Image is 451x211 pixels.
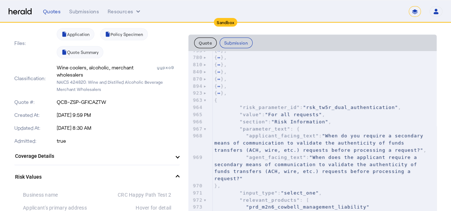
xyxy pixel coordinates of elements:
[157,64,180,78] div: yypxo9
[188,83,203,90] div: 894
[240,190,278,196] span: "input_type"
[188,154,203,161] div: 969
[188,68,203,75] div: 840
[217,69,221,74] span: ↔
[214,62,227,67] span: { },
[188,203,203,211] div: 973
[188,132,203,139] div: 968
[217,55,221,60] span: ↔
[100,28,148,40] a: Policy Specimen
[188,90,203,97] div: 923
[14,165,180,188] mat-expansion-panel-header: Risk Values
[240,119,268,124] span: "section"
[214,76,227,82] span: { },
[281,190,319,196] span: "select_one"
[188,118,203,125] div: 966
[217,48,221,53] span: ↔
[217,83,221,89] span: ↔
[188,54,203,61] div: 780
[214,133,426,153] span: "When do you require a secondary means of communication to validate the authenticity of funds tra...
[188,104,203,111] div: 964
[214,90,227,96] span: { },
[188,197,203,204] div: 972
[14,124,55,132] p: Updated At:
[97,191,172,198] div: CRC Happy Path Test 2
[214,133,426,153] span: : ,
[246,204,369,210] span: "prd_m2n6_cowbell_management_liability"
[9,8,32,15] img: Herald Logo
[214,190,322,196] span: : ,
[214,126,300,132] span: : {
[57,98,180,106] p: QCB-ZSP-GFICAZTW
[69,8,99,15] div: Submissions
[14,137,55,145] p: Admitted:
[214,97,217,103] span: {
[214,18,237,27] div: Sandbox
[57,124,180,132] p: [DATE] 8:30 AM
[214,155,420,181] span: :
[303,105,398,110] span: "rsk_tw5r_dual_authentication"
[57,64,155,78] div: Wine coolers, alcoholic, merchant wholesalers
[240,112,262,117] span: "value"
[15,173,170,181] mat-panel-title: Risk Values
[14,147,180,165] mat-expansion-panel-header: Coverage Details
[217,76,221,82] span: ↔
[57,137,180,145] p: true
[271,119,328,124] span: "Risk Information"
[15,152,170,160] mat-panel-title: Coverage Details
[214,119,332,124] span: : ,
[214,183,221,188] span: },
[194,37,217,48] button: Quote
[14,98,55,106] p: Quote #:
[214,155,420,181] span: "When does the applicant require a secondary means of communication to validate the authenticity ...
[23,191,97,198] div: Business name
[220,37,253,48] button: Submission
[188,189,203,197] div: 971
[240,126,290,132] span: "parameter_text"
[108,8,142,15] button: Resources dropdown menu
[14,75,55,82] p: Classification:
[43,8,61,15] div: Quotes
[188,75,203,83] div: 870
[214,105,401,110] span: : ,
[214,55,227,60] span: { },
[57,78,180,93] p: NAICS 424820: Wine and Distilled Alcoholic Beverage Merchant Wholesalers
[265,112,322,117] span: "For all requests"
[214,83,227,89] span: { },
[214,48,227,53] span: { },
[246,133,319,138] span: "applicant_facing_text"
[240,105,300,110] span: "risk_parameter_id"
[217,62,221,67] span: ↔
[188,97,203,104] div: 963
[188,125,203,133] div: 967
[246,155,306,160] span: "agent_facing_text"
[188,61,203,68] div: 810
[188,111,203,118] div: 965
[214,197,309,203] span: : [
[214,112,325,117] span: : ,
[188,182,203,189] div: 970
[57,111,180,119] p: [DATE] 9:59 PM
[214,69,227,74] span: { },
[57,46,103,58] a: Quote Summary
[57,28,94,40] a: Application
[240,197,300,203] span: "relevant_products"
[217,90,221,96] span: ↔
[14,111,55,119] p: Created At:
[14,40,55,47] p: Files:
